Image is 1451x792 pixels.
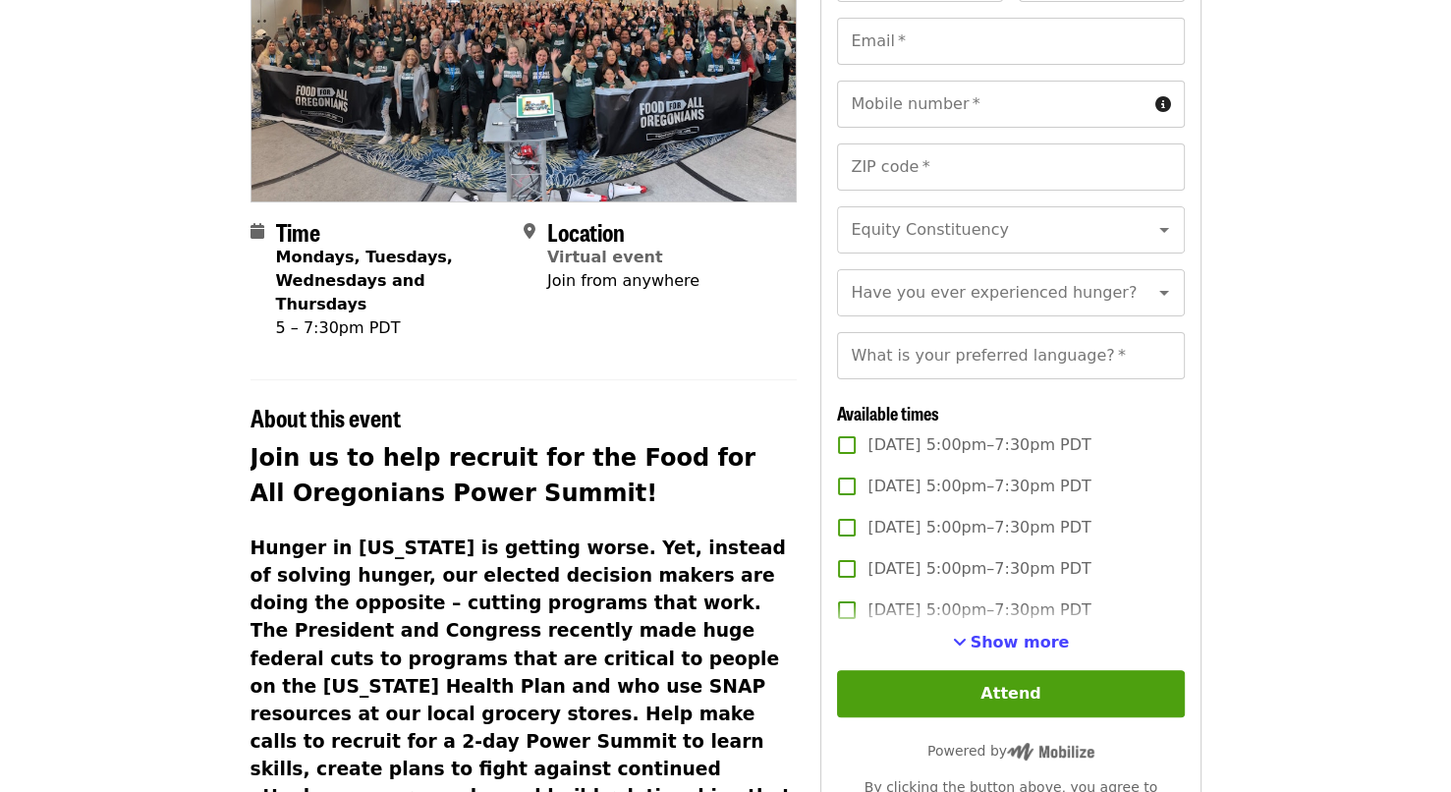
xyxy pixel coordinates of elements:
span: [DATE] 5:00pm–7:30pm PDT [867,433,1090,457]
span: Available times [837,400,939,425]
a: Virtual event [547,248,663,266]
button: Open [1150,216,1178,244]
i: circle-info icon [1155,95,1171,114]
div: 5 – 7:30pm PDT [276,316,508,340]
input: ZIP code [837,143,1184,191]
span: Location [547,214,625,249]
strong: Mondays, Tuesdays, Wednesdays and Thursdays [276,248,453,313]
button: See more timeslots [953,631,1070,654]
span: Powered by [927,743,1094,759]
span: Join from anywhere [547,271,699,290]
i: map-marker-alt icon [524,222,535,241]
span: [DATE] 5:00pm–7:30pm PDT [867,516,1090,539]
input: Mobile number [837,81,1146,128]
button: Open [1150,279,1178,307]
input: What is your preferred language? [837,332,1184,379]
span: [DATE] 5:00pm–7:30pm PDT [867,598,1090,622]
img: Powered by Mobilize [1007,743,1094,761]
input: Email [837,18,1184,65]
span: Time [276,214,320,249]
h2: Join us to help recruit for the Food for All Oregonians Power Summit! [251,440,798,511]
span: Show more [971,633,1070,651]
button: Attend [837,670,1184,717]
span: [DATE] 5:00pm–7:30pm PDT [867,475,1090,498]
i: calendar icon [251,222,264,241]
span: About this event [251,400,401,434]
span: [DATE] 5:00pm–7:30pm PDT [867,557,1090,581]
